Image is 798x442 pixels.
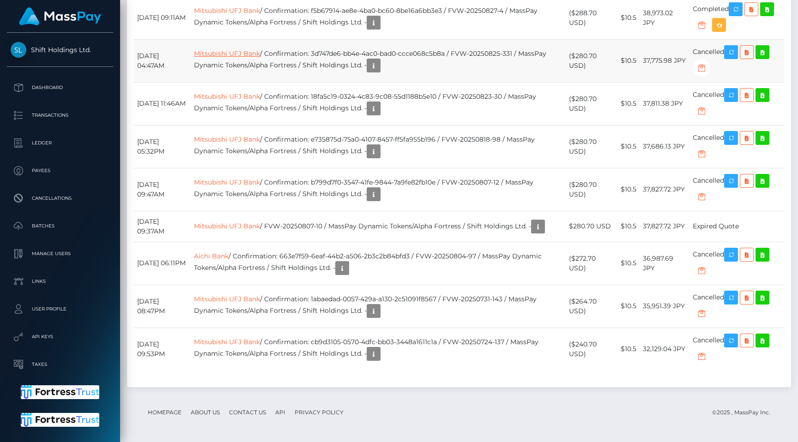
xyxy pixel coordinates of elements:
[191,285,566,328] td: / Confirmation: 1abaedad-0057-429a-a130-2c51091f8567 / FVW-20250731-143 / MassPay Dynamic Tokens/...
[194,135,260,143] a: Mitsubishi UFJ Bank
[11,81,109,95] p: Dashboard
[134,168,191,211] td: [DATE] 09:47AM
[7,242,113,265] a: Manage Users
[11,136,109,150] p: Ledger
[689,211,784,242] td: Expired Quote
[7,131,113,155] a: Ledger
[191,211,566,242] td: / FVW-20250807-10 / MassPay Dynamic Tokens/Alpha Fortress / Shift Holdings Ltd. -
[194,221,260,230] a: Mitsubishi UFJ Bank
[11,302,109,316] p: User Profile
[712,407,777,418] div: © 2025 , MassPay Inc.
[566,168,616,211] td: ($280.70 USD)
[191,82,566,125] td: / Confirmation: 18fa5c19-0324-4c83-9c08-55d1188b5e10 / FVW-20250823-30 / MassPay Dynamic Tokens/A...
[134,82,191,125] td: [DATE] 11:46AM
[7,325,113,348] a: API Keys
[11,358,109,371] p: Taxes
[187,405,224,419] a: About Us
[689,285,784,328] td: Cancelled
[19,7,101,25] img: MassPay Logo
[11,191,109,205] p: Cancellations
[194,49,260,58] a: Mitsubishi UFJ Bank
[21,413,100,427] img: Fortress Trust
[7,270,113,293] a: Links
[616,82,640,125] td: $10.5
[7,76,113,99] a: Dashboard
[566,125,616,168] td: ($280.70 USD)
[640,39,689,82] td: 37,775.98 JPY
[640,242,689,285] td: 36,987.69 JPY
[272,405,289,419] a: API
[7,46,113,54] span: Shift Holdings Ltd.
[134,211,191,242] td: [DATE] 09:37AM
[640,328,689,370] td: 32,129.04 JPY
[191,242,566,285] td: / Confirmation: 663e7f59-6eaf-44b2-a506-2b3c2b84bfd3 / FVW-20250804-97 / MassPay Dynamic Tokens/A...
[194,338,260,346] a: Mitsubishi UFJ Bank
[689,242,784,285] td: Cancelled
[11,164,109,178] p: Payees
[640,285,689,328] td: 35,951.39 JPY
[689,168,784,211] td: Cancelled
[225,405,270,419] a: Contact Us
[616,242,640,285] td: $10.5
[7,187,113,210] a: Cancellations
[191,168,566,211] td: / Confirmation: b799d7f0-3547-41fe-9844-7a9fe82fb10e / FVW-20250807-12 / MassPay Dynamic Tokens/A...
[11,108,109,122] p: Transactions
[640,125,689,168] td: 37,686.13 JPY
[291,405,347,419] a: Privacy Policy
[616,211,640,242] td: $10.5
[134,125,191,168] td: [DATE] 05:32PM
[566,211,616,242] td: $280.70 USD
[689,82,784,125] td: Cancelled
[566,39,616,82] td: ($280.70 USD)
[194,252,229,260] a: Aichi Bank
[194,178,260,186] a: Mitsubishi UFJ Bank
[7,159,113,182] a: Payees
[640,82,689,125] td: 37,811.38 JPY
[566,328,616,370] td: ($240.70 USD)
[11,247,109,261] p: Manage Users
[689,125,784,168] td: Cancelled
[640,168,689,211] td: 37,827.72 JPY
[616,168,640,211] td: $10.5
[191,328,566,370] td: / Confirmation: cb9d3105-0570-4dfc-bb03-3448a1611c1a / FVW-20250724-137 / MassPay Dynamic Tokens/...
[134,39,191,82] td: [DATE] 04:47AM
[7,215,113,238] a: Batches
[194,6,260,15] a: Mitsubishi UFJ Bank
[566,285,616,328] td: ($264.70 USD)
[566,82,616,125] td: ($280.70 USD)
[134,285,191,328] td: [DATE] 08:47PM
[194,92,260,101] a: Mitsubishi UFJ Bank
[7,298,113,321] a: User Profile
[11,275,109,288] p: Links
[191,125,566,168] td: / Confirmation: e735875d-75a0-4107-8457-ff5fa955b196 / FVW-20250818-98 / MassPay Dynamic Tokens/A...
[616,39,640,82] td: $10.5
[11,42,26,58] img: Shift Holdings Ltd.
[689,39,784,82] td: Cancelled
[194,295,260,303] a: Mitsubishi UFJ Bank
[134,242,191,285] td: [DATE] 06:11PM
[7,353,113,376] a: Taxes
[134,328,191,370] td: [DATE] 09:53PM
[21,385,100,399] img: Fortress Trust
[144,405,185,419] a: Homepage
[689,328,784,370] td: Cancelled
[566,242,616,285] td: ($272.70 USD)
[616,285,640,328] td: $10.5
[616,328,640,370] td: $10.5
[7,104,113,127] a: Transactions
[616,125,640,168] td: $10.5
[640,211,689,242] td: 37,827.72 JPY
[191,39,566,82] td: / Confirmation: 3d747de6-bb4e-4ac0-bad0-ccce068c5b8a / FVW-20250825-331 / MassPay Dynamic Tokens/...
[11,330,109,344] p: API Keys
[11,219,109,233] p: Batches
